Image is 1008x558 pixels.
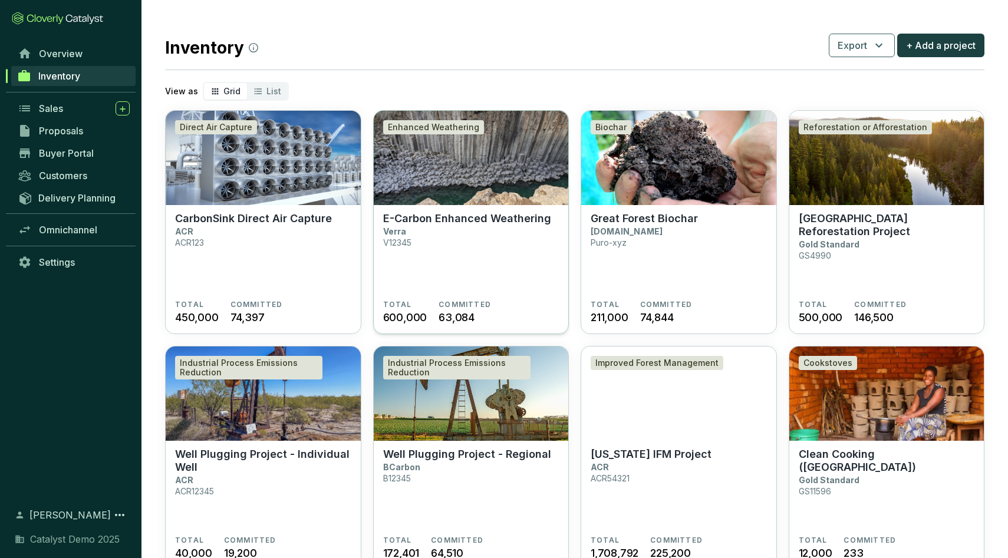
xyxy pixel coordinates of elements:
span: 600,000 [383,309,427,325]
a: E-Carbon Enhanced WeatheringEnhanced WeatheringE-Carbon Enhanced WeatheringVerraV12345TOTAL600,00... [373,110,569,334]
button: Export [829,34,895,57]
span: TOTAL [383,536,412,545]
div: Direct Air Capture [175,120,257,134]
p: Great Forest Biochar [591,212,698,225]
p: ACR12345 [175,486,214,496]
p: Well Plugging Project - Individual Well [175,448,351,474]
a: Proposals [12,121,136,141]
span: Delivery Planning [38,192,116,204]
a: Omnichannel [12,220,136,240]
span: Omnichannel [39,224,97,236]
span: 74,844 [640,309,674,325]
span: 500,000 [799,309,843,325]
span: COMMITTED [844,536,896,545]
img: Georgia IFM Project [581,346,776,441]
p: Clean Cooking ([GEOGRAPHIC_DATA]) [799,448,975,474]
span: COMMITTED [854,300,907,309]
span: 63,084 [439,309,475,325]
p: ACR [591,462,609,472]
span: COMMITTED [640,300,693,309]
a: CarbonSink Direct Air CaptureDirect Air CaptureCarbonSink Direct Air CaptureACRACR123TOTAL450,000... [165,110,361,334]
p: [US_STATE] IFM Project [591,448,711,461]
span: COMMITTED [439,300,491,309]
span: Inventory [38,70,80,82]
p: Gold Standard [799,239,859,249]
p: B12345 [383,473,411,483]
a: Great Oaks Reforestation ProjectReforestation or Afforestation[GEOGRAPHIC_DATA] Reforestation Pro... [789,110,985,334]
img: Great Forest Biochar [581,111,776,205]
span: TOTAL [175,300,204,309]
p: E-Carbon Enhanced Weathering [383,212,551,225]
p: V12345 [383,237,411,247]
span: + Add a project [906,38,976,52]
p: Puro-xyz [591,237,627,247]
span: COMMITTED [431,536,483,545]
span: Proposals [39,125,83,137]
div: segmented control [203,82,289,101]
img: Clean Cooking (Zambia) [789,346,984,441]
img: Great Oaks Reforestation Project [789,111,984,205]
div: Cookstoves [799,356,857,370]
p: Verra [383,226,406,236]
span: COMMITTED [230,300,283,309]
span: 74,397 [230,309,265,325]
span: TOTAL [799,536,828,545]
span: TOTAL [799,300,828,309]
span: Catalyst Demo 2025 [30,532,120,546]
span: COMMITTED [650,536,703,545]
a: Inventory [11,66,136,86]
button: + Add a project [897,34,984,57]
div: Reforestation or Afforestation [799,120,932,134]
img: Well Plugging Project - Regional [374,346,569,441]
div: Improved Forest Management [591,356,723,370]
p: ACR123 [175,237,204,247]
span: 211,000 [591,309,628,325]
p: [DOMAIN_NAME] [591,226,663,236]
span: COMMITTED [224,536,276,545]
span: TOTAL [383,300,412,309]
p: [GEOGRAPHIC_DATA] Reforestation Project [799,212,975,238]
div: Industrial Process Emissions Reduction [383,356,531,379]
p: Well Plugging Project - Regional [383,448,551,461]
img: CarbonSink Direct Air Capture [166,111,361,205]
span: List [266,86,281,96]
img: Well Plugging Project - Individual Well [166,346,361,441]
span: Overview [39,48,83,60]
img: E-Carbon Enhanced Weathering [374,111,569,205]
p: GS11596 [799,486,831,496]
h2: Inventory [165,35,258,60]
p: Gold Standard [799,475,859,485]
p: CarbonSink Direct Air Capture [175,212,332,225]
p: ACR [175,475,193,485]
a: Overview [12,44,136,64]
span: Buyer Portal [39,147,94,159]
p: View as [165,85,198,97]
span: Grid [223,86,241,96]
a: Settings [12,252,136,272]
p: ACR54321 [591,473,630,483]
span: Export [838,38,867,52]
p: BCarbon [383,462,420,472]
a: Delivery Planning [12,188,136,207]
div: Industrial Process Emissions Reduction [175,356,322,379]
a: Buyer Portal [12,143,136,163]
a: Sales [12,98,136,118]
span: TOTAL [591,300,620,309]
span: TOTAL [175,536,204,545]
span: Customers [39,170,87,181]
span: Sales [39,103,63,114]
span: 450,000 [175,309,219,325]
p: ACR [175,226,193,236]
a: Great Forest BiocharBiocharGreat Forest Biochar[DOMAIN_NAME]Puro-xyzTOTAL211,000COMMITTED74,844 [581,110,777,334]
span: TOTAL [591,536,620,545]
div: Enhanced Weathering [383,120,484,134]
a: Customers [12,166,136,186]
p: GS4990 [799,250,831,260]
span: 146,500 [854,309,894,325]
div: Biochar [591,120,631,134]
span: Settings [39,256,75,268]
span: [PERSON_NAME] [29,508,111,522]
